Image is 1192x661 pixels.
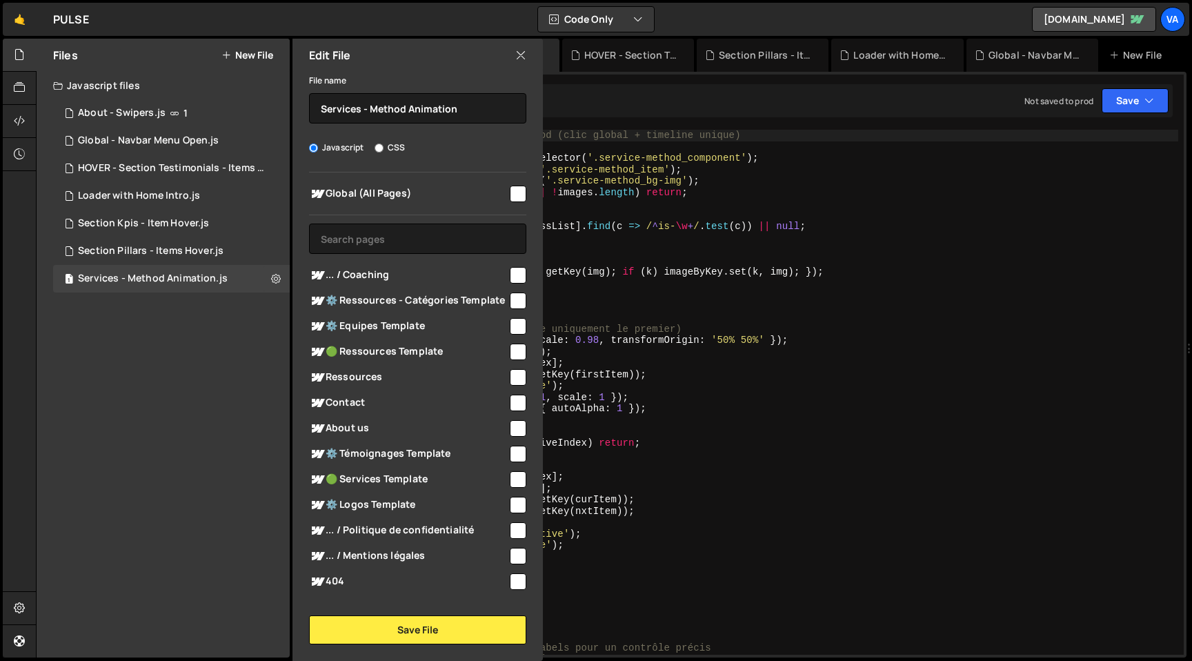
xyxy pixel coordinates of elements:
[78,245,223,257] div: Section Pillars - Items Hover.js
[719,48,812,62] div: Section Pillars - Items Hover.js
[309,186,508,202] span: Global (All Pages)
[1024,95,1093,107] div: Not saved to prod
[309,395,508,411] span: Contact
[853,48,946,62] div: Loader with Home Intro.js
[78,162,268,175] div: HOVER - Section Testimonials - Items Hover.js
[1032,7,1156,32] a: [DOMAIN_NAME]
[309,573,508,590] span: 404
[309,548,508,564] span: ... / Mentions légales
[309,446,508,462] span: ⚙️ Témoignages Template
[309,267,508,284] span: ... / Coaching
[53,210,290,237] div: 16253/44485.js
[375,141,405,155] label: CSS
[78,273,228,285] div: Services - Method Animation.js
[1160,7,1185,32] a: Va
[309,369,508,386] span: Ressources
[309,471,508,488] span: 🟢 Services Template
[53,11,89,28] div: PULSE
[538,7,654,32] button: Code Only
[78,190,200,202] div: Loader with Home Intro.js
[1109,48,1167,62] div: New File
[309,93,526,124] input: Name
[309,141,364,155] label: Javascript
[309,74,346,88] label: File name
[53,237,290,265] div: 16253/44429.js
[183,108,188,119] span: 1
[78,217,209,230] div: Section Kpis - Item Hover.js
[53,48,78,63] h2: Files
[584,48,677,62] div: HOVER - Section Testimonials - Items Hover.js
[65,275,73,286] span: 1
[309,318,508,335] span: ⚙️ Equipes Template
[53,127,290,155] div: 16253/44426.js
[221,50,273,61] button: New File
[375,144,384,152] input: CSS
[78,135,219,147] div: Global - Navbar Menu Open.js
[309,420,508,437] span: About us
[309,293,508,309] span: ⚙️ Ressources - Catégories Template
[37,72,290,99] div: Javascript files
[309,497,508,513] span: ⚙️ Logos Template
[309,144,318,152] input: Javascript
[1102,88,1169,113] button: Save
[53,155,295,182] div: 16253/45325.js
[309,224,526,254] input: Search pages
[309,344,508,360] span: 🟢 Ressources Template
[3,3,37,36] a: 🤙
[309,48,350,63] h2: Edit File
[53,99,290,127] div: 16253/43838.js
[309,522,508,539] span: ... / Politique de confidentialité
[989,48,1082,62] div: Global - Navbar Menu Open.js
[53,182,290,210] div: 16253/45227.js
[53,265,290,293] div: 16253/44878.js
[78,107,166,119] div: About - Swipers.js
[309,615,526,644] button: Save File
